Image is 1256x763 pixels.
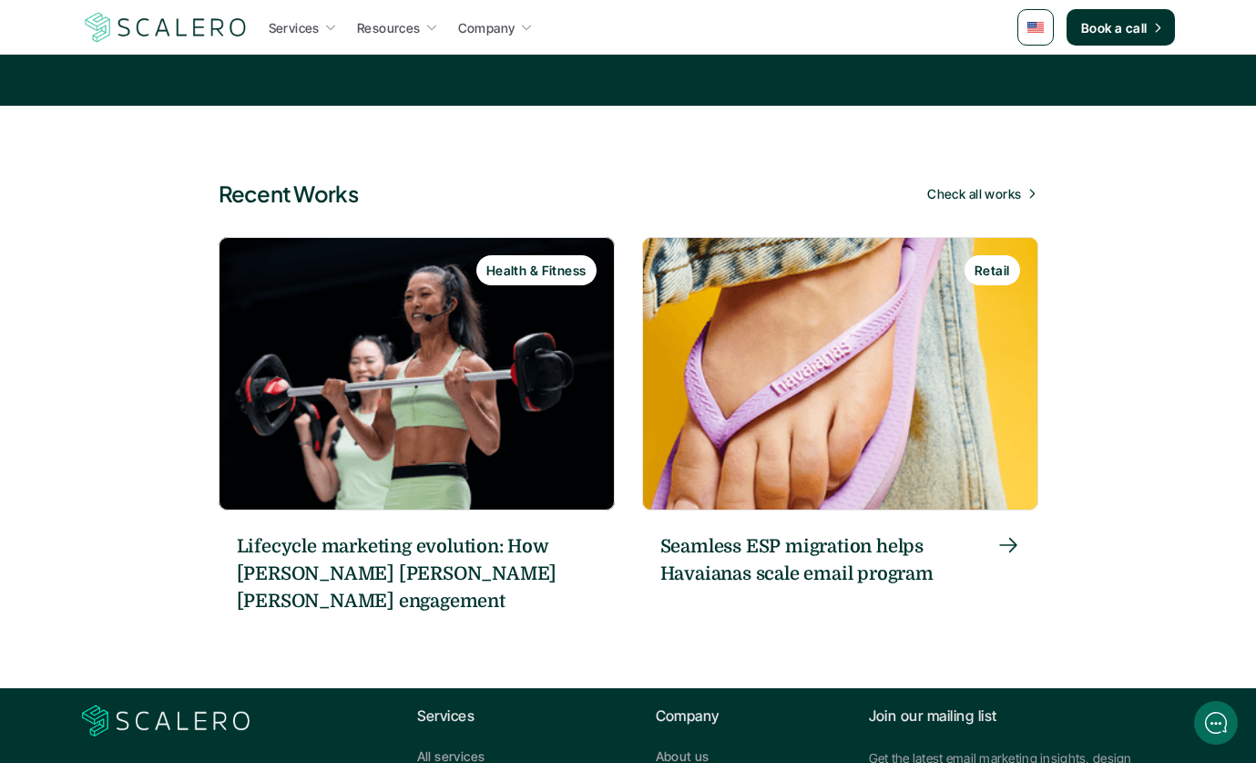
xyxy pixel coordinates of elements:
[152,637,230,649] span: We run on Gist
[28,242,336,278] button: New conversation
[1081,18,1148,37] p: Book a call
[642,237,1038,588] a: RetailSeamless ESP migration helps Havaianas scale email program
[975,261,1010,280] p: Retail
[237,533,569,615] h6: Lifecycle marketing evolution: How [PERSON_NAME] [PERSON_NAME] [PERSON_NAME] engagement
[357,18,421,37] p: Resources
[27,121,337,209] h2: Let us know if we can help with lifecycle marketing.
[82,704,250,738] img: Scalero company logo for dark backgrounds
[927,184,1037,203] a: Check all works
[458,18,516,37] p: Company
[82,11,250,44] a: Scalero company logo
[869,705,1175,728] p: Join our mailing list
[417,705,601,728] p: Services
[219,237,615,615] a: Health & FitnessLifecycle marketing evolution: How [PERSON_NAME] [PERSON_NAME] [PERSON_NAME] enga...
[656,705,840,728] p: Company
[117,253,219,267] span: New conversation
[660,533,993,588] h6: Seamless ESP migration helps Havaianas scale email program
[82,10,250,45] img: Scalero company logo
[269,18,320,37] p: Services
[927,184,1021,203] p: Check all works
[1194,701,1238,745] iframe: gist-messenger-bubble-iframe
[27,88,337,118] h1: Hi! Welcome to Scalero.
[1067,9,1175,46] a: Book a call
[486,261,587,280] p: Health & Fitness
[82,705,250,737] a: Scalero company logo for dark backgrounds
[219,179,928,210] h5: Recent Works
